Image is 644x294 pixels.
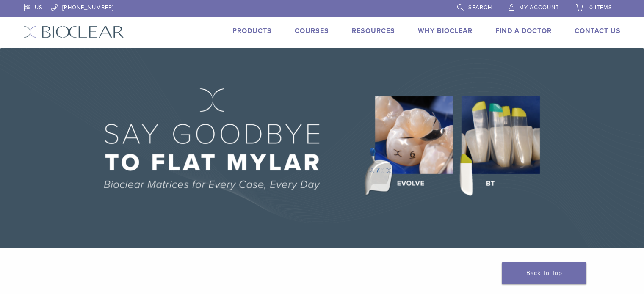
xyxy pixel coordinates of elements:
img: Bioclear [24,26,124,38]
a: Find A Doctor [495,27,552,35]
a: Why Bioclear [418,27,473,35]
span: My Account [519,4,559,11]
span: 0 items [589,4,612,11]
a: Resources [352,27,395,35]
a: Contact Us [575,27,621,35]
span: Search [468,4,492,11]
a: Back To Top [502,262,586,284]
a: Products [232,27,272,35]
a: Courses [295,27,329,35]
